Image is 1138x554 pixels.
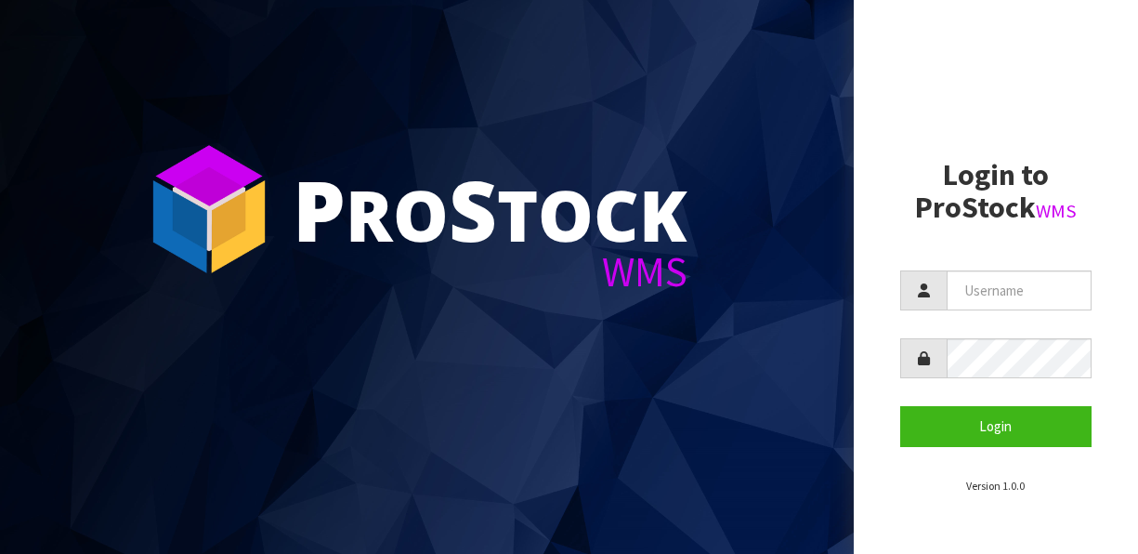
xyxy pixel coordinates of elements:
[966,479,1025,493] small: Version 1.0.0
[293,251,687,293] div: WMS
[1036,199,1077,223] small: WMS
[449,152,497,266] span: S
[293,167,687,251] div: ro tock
[293,152,346,266] span: P
[947,270,1092,310] input: Username
[900,159,1092,224] h2: Login to ProStock
[900,406,1092,446] button: Login
[139,139,279,279] img: ProStock Cube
